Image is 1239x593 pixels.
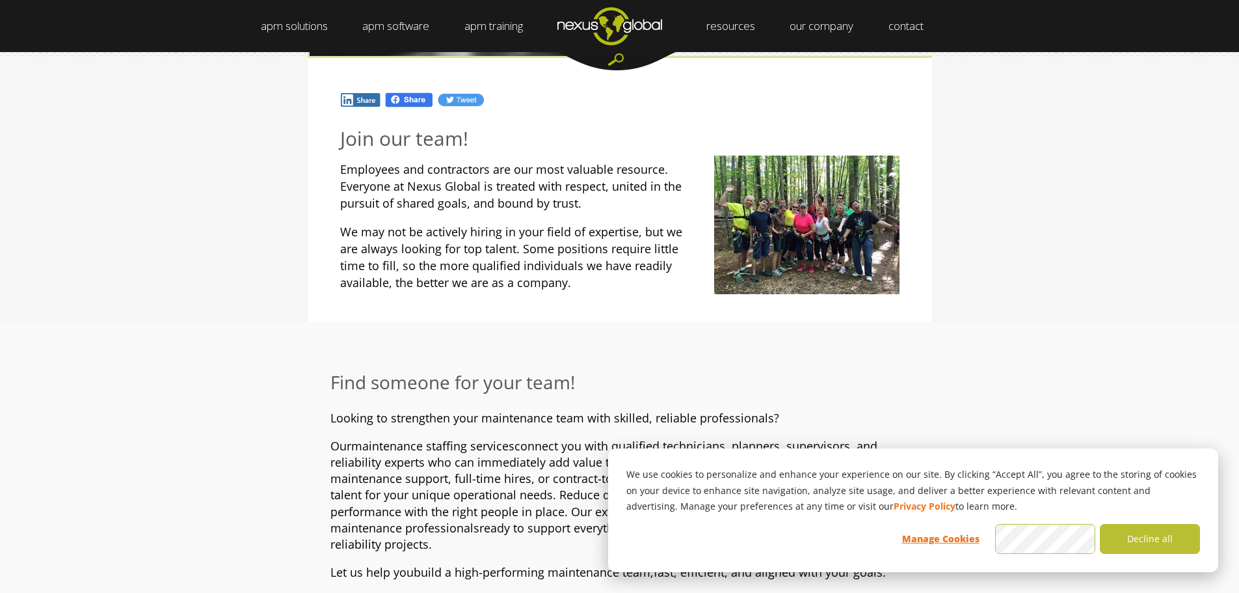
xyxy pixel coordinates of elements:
[330,371,909,394] h3: Find someone for your team!
[894,499,955,515] a: Privacy Policy
[626,467,1200,515] p: We use cookies to personalize and enhance your experience on our site. By clicking “Accept All”, ...
[330,410,909,426] p: Looking to strengthen your maintenance team with skilled, reliable professionals?
[608,448,1218,572] div: Cookie banner
[1100,524,1200,554] button: Decline all
[330,438,909,553] p: Our connect you with qualified technicians, planners, supervisors, and reliability experts who ca...
[340,223,899,291] p: We may not be actively hiring in your field of expertise, but we are always looking for top talen...
[995,524,1095,554] button: Accept all
[351,438,423,454] span: maintenance
[330,454,872,486] span: temporary maintenance support, full-time hires, or contract-to-hire solutions,
[437,92,484,107] img: Tw.jpg
[340,161,899,212] p: Employees and contractors are our most valuable resource. Everyone at Nexus Global is treated wit...
[384,92,434,108] img: Fb.png
[414,564,654,580] span: build a high-performing maintenance team;
[890,524,991,554] button: Manage Cookies
[426,438,514,454] span: staffing services
[330,564,909,581] p: Let us help you fast, efficient, and aligned with your goals.
[330,504,838,536] span: top-tier maintenance professionals
[714,156,899,294] img: zip_line
[340,92,382,107] img: In.jpg
[340,125,468,152] span: Join our team!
